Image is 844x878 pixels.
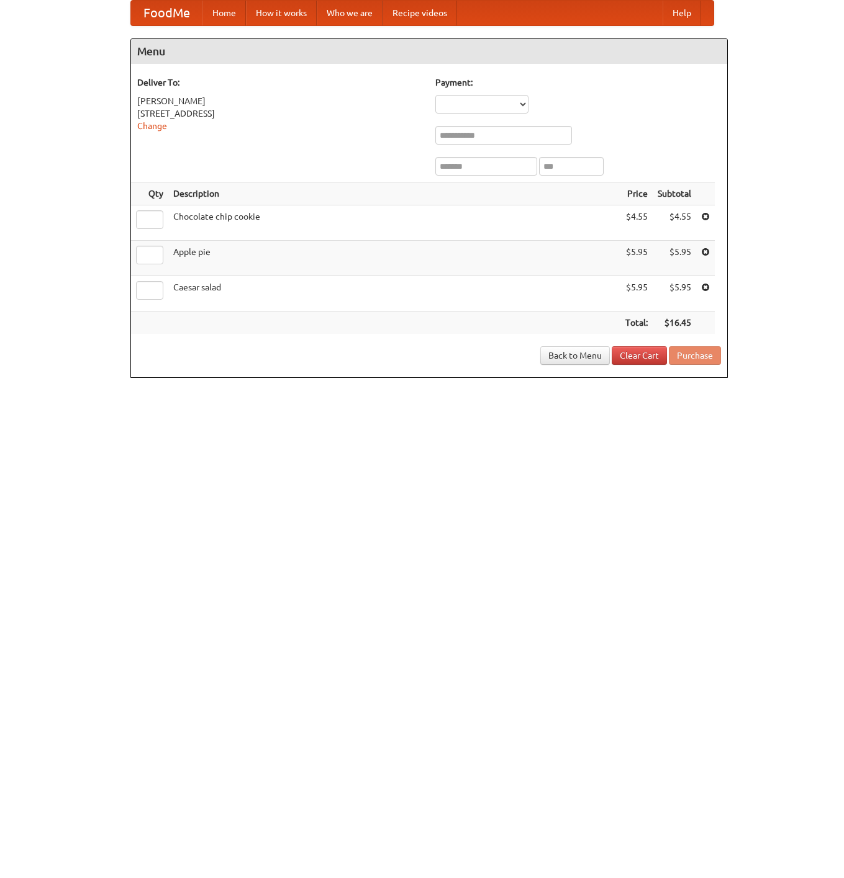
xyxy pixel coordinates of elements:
[137,95,423,107] div: [PERSON_NAME]
[620,182,653,205] th: Price
[653,311,696,334] th: $16.45
[137,76,423,89] h5: Deliver To:
[653,205,696,241] td: $4.55
[168,276,620,311] td: Caesar salad
[620,311,653,334] th: Total:
[435,76,721,89] h5: Payment:
[168,205,620,241] td: Chocolate chip cookie
[669,346,721,365] button: Purchase
[540,346,610,365] a: Back to Menu
[653,241,696,276] td: $5.95
[663,1,701,25] a: Help
[612,346,667,365] a: Clear Cart
[653,182,696,205] th: Subtotal
[131,182,168,205] th: Qty
[317,1,383,25] a: Who we are
[137,107,423,120] div: [STREET_ADDRESS]
[131,39,727,64] h4: Menu
[202,1,246,25] a: Home
[168,182,620,205] th: Description
[620,205,653,241] td: $4.55
[246,1,317,25] a: How it works
[620,241,653,276] td: $5.95
[620,276,653,311] td: $5.95
[137,121,167,131] a: Change
[383,1,457,25] a: Recipe videos
[131,1,202,25] a: FoodMe
[653,276,696,311] td: $5.95
[168,241,620,276] td: Apple pie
